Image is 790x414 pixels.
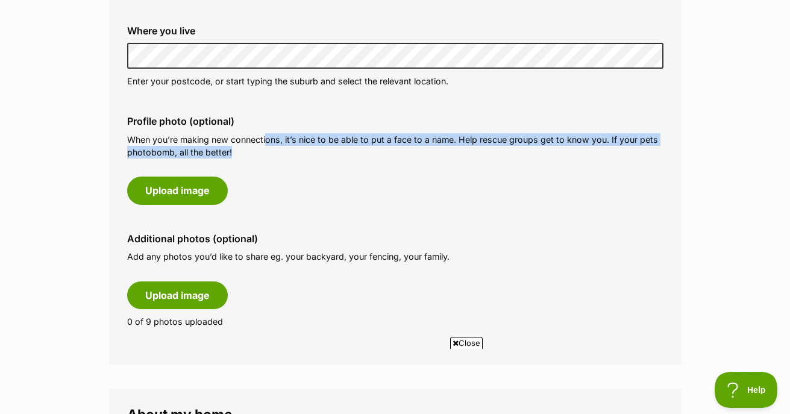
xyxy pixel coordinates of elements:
button: Upload image [127,281,228,309]
label: Profile photo (optional) [127,116,663,127]
p: When you’re making new connections, it’s nice to be able to put a face to a name. Help rescue gro... [127,133,663,159]
p: 0 of 9 photos uploaded [127,315,663,328]
p: Add any photos you’d like to share eg. your backyard, your fencing, your family. [127,250,663,263]
label: Additional photos (optional) [127,233,663,244]
span: Close [450,337,483,349]
label: Where you live [127,25,663,36]
iframe: Help Scout Beacon - Open [715,372,778,408]
iframe: Advertisement [176,354,615,408]
p: Enter your postcode, or start typing the suburb and select the relevant location. [127,75,663,87]
button: Upload image [127,177,228,204]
